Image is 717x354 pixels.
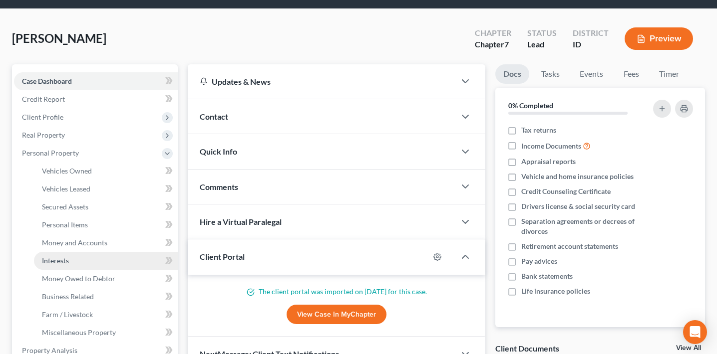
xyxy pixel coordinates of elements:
[527,39,557,50] div: Lead
[683,320,707,344] div: Open Intercom Messenger
[508,101,553,110] strong: 0% Completed
[34,180,178,198] a: Vehicles Leased
[521,256,557,266] span: Pay advices
[200,147,237,156] span: Quick Info
[651,64,687,84] a: Timer
[14,72,178,90] a: Case Dashboard
[42,202,88,211] span: Secured Assets
[22,95,65,103] span: Credit Report
[34,252,178,270] a: Interests
[42,328,116,337] span: Miscellaneous Property
[22,113,63,121] span: Client Profile
[615,64,647,84] a: Fees
[42,292,94,301] span: Business Related
[34,288,178,306] a: Business Related
[521,125,556,135] span: Tax returns
[200,112,228,121] span: Contact
[200,252,245,261] span: Client Portal
[521,271,573,281] span: Bank statements
[42,220,88,229] span: Personal Items
[521,157,576,167] span: Appraisal reports
[573,27,609,39] div: District
[200,76,443,87] div: Updates & News
[34,324,178,342] a: Miscellaneous Property
[533,64,568,84] a: Tasks
[521,141,581,151] span: Income Documents
[42,310,93,319] span: Farm / Livestock
[200,217,282,226] span: Hire a Virtual Paralegal
[22,131,65,139] span: Real Property
[521,216,644,236] span: Separation agreements or decrees of divorces
[625,27,693,50] button: Preview
[34,198,178,216] a: Secured Assets
[22,77,72,85] span: Case Dashboard
[34,270,178,288] a: Money Owed to Debtor
[475,27,511,39] div: Chapter
[14,90,178,108] a: Credit Report
[495,343,559,354] div: Client Documents
[34,162,178,180] a: Vehicles Owned
[521,201,635,211] span: Drivers license & social security card
[42,167,92,175] span: Vehicles Owned
[676,345,701,352] a: View All
[521,186,611,196] span: Credit Counseling Certificate
[42,238,107,247] span: Money and Accounts
[527,27,557,39] div: Status
[12,31,106,45] span: [PERSON_NAME]
[573,39,609,50] div: ID
[42,184,90,193] span: Vehicles Leased
[287,305,386,325] a: View Case in MyChapter
[200,287,473,297] p: The client portal was imported on [DATE] for this case.
[200,182,238,191] span: Comments
[572,64,611,84] a: Events
[521,241,618,251] span: Retirement account statements
[42,274,115,283] span: Money Owed to Debtor
[495,64,529,84] a: Docs
[521,286,590,296] span: Life insurance policies
[42,256,69,265] span: Interests
[34,306,178,324] a: Farm / Livestock
[521,172,634,181] span: Vehicle and home insurance policies
[34,234,178,252] a: Money and Accounts
[504,39,509,49] span: 7
[34,216,178,234] a: Personal Items
[475,39,511,50] div: Chapter
[22,149,79,157] span: Personal Property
